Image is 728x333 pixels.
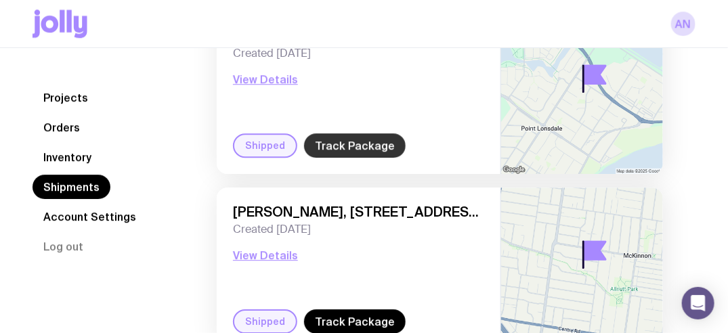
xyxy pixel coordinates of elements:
a: Track Package [304,133,406,158]
span: Created [DATE] [233,47,484,60]
a: AN [671,12,695,36]
a: Shipments [33,175,110,200]
a: Orders [33,116,91,140]
a: Inventory [33,146,102,170]
button: View Details [233,247,298,263]
span: Created [DATE] [233,223,484,236]
span: [PERSON_NAME], [STREET_ADDRESS][PERSON_NAME][PERSON_NAME] [233,204,484,220]
a: Account Settings [33,205,147,229]
button: View Details [233,71,298,87]
a: Projects [33,86,99,110]
div: Shipped [233,133,297,158]
img: staticmap [501,12,663,174]
button: Log out [33,235,94,259]
div: Open Intercom Messenger [682,287,714,319]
